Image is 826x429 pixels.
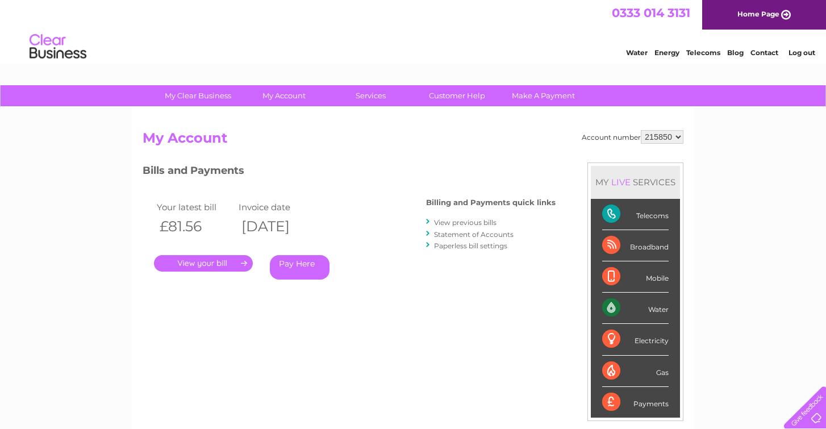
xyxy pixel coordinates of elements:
td: Your latest bill [154,199,236,215]
a: Customer Help [410,85,504,106]
a: . [154,255,253,272]
a: Log out [789,48,815,57]
h4: Billing and Payments quick links [426,198,556,207]
div: Broadband [602,230,669,261]
div: Water [602,293,669,324]
td: Invoice date [236,199,318,215]
h2: My Account [143,130,683,152]
a: Statement of Accounts [434,230,514,239]
div: Telecoms [602,199,669,230]
a: 0333 014 3131 [612,6,690,20]
a: Blog [727,48,744,57]
a: My Account [237,85,331,106]
a: Services [324,85,418,106]
h3: Bills and Payments [143,163,556,182]
div: LIVE [609,177,633,188]
div: Mobile [602,261,669,293]
img: logo.png [29,30,87,64]
div: Payments [602,387,669,418]
a: Paperless bill settings [434,241,507,250]
div: Clear Business is a trading name of Verastar Limited (registered in [GEOGRAPHIC_DATA] No. 3667643... [145,6,682,55]
th: £81.56 [154,215,236,238]
th: [DATE] [236,215,318,238]
a: Energy [654,48,679,57]
a: Telecoms [686,48,720,57]
div: Electricity [602,324,669,355]
a: Water [626,48,648,57]
a: Contact [750,48,778,57]
div: Account number [582,130,683,144]
a: Pay Here [270,255,329,280]
div: Gas [602,356,669,387]
a: View previous bills [434,218,497,227]
a: Make A Payment [497,85,590,106]
div: MY SERVICES [591,166,680,198]
a: My Clear Business [151,85,245,106]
